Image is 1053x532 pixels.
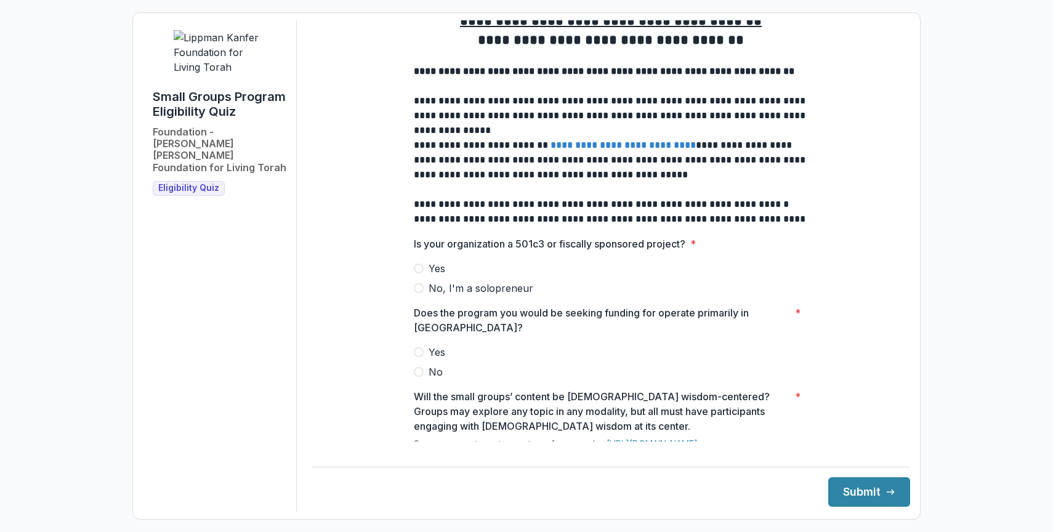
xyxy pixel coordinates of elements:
[414,305,790,335] p: Does the program you would be seeking funding for operate primarily in [GEOGRAPHIC_DATA]?
[174,30,266,75] img: Lippman Kanfer Foundation for Living Torah
[158,183,219,193] span: Eligibility Quiz
[414,438,808,454] div: See our current grantee partners for examples.
[153,126,286,174] h2: Foundation - [PERSON_NAME] [PERSON_NAME] Foundation for Living Torah
[607,438,698,449] a: [URL][DOMAIN_NAME]
[828,477,910,507] button: Submit
[414,236,685,251] p: Is your organization a 501c3 or fiscally sponsored project?
[429,281,533,296] span: No, I'm a solopreneur
[429,365,443,379] span: No
[429,261,445,276] span: Yes
[414,389,790,433] p: Will the small groups’ content be [DEMOGRAPHIC_DATA] wisdom-centered? Groups may explore any topi...
[153,89,286,119] h1: Small Groups Program Eligibility Quiz
[429,345,445,360] span: Yes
